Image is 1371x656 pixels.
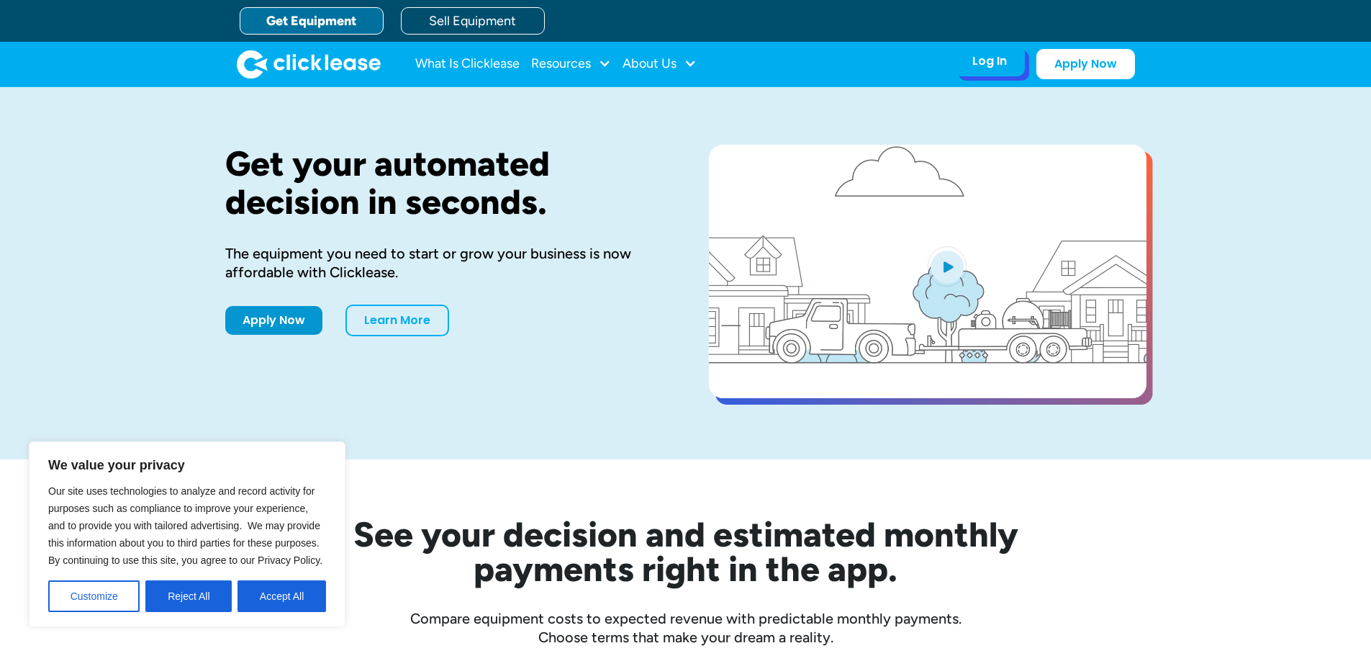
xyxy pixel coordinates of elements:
[237,50,381,78] a: home
[531,50,611,78] div: Resources
[709,145,1146,398] a: open lightbox
[145,580,232,612] button: Reject All
[972,54,1007,68] div: Log In
[401,7,545,35] a: Sell Equipment
[48,457,326,474] p: We value your privacy
[225,609,1146,647] div: Compare equipment costs to expected revenue with predictable monthly payments. Choose terms that ...
[225,306,322,335] a: Apply Now
[48,580,140,612] button: Customize
[29,441,345,627] div: We value your privacy
[237,580,326,612] button: Accept All
[415,50,520,78] a: What Is Clicklease
[1036,49,1135,79] a: Apply Now
[225,244,663,282] div: The equipment you need to start or grow your business is now affordable with Clicklease.
[240,7,384,35] a: Get Equipment
[237,50,381,78] img: Clicklease logo
[283,517,1089,586] h2: See your decision and estimated monthly payments right in the app.
[225,145,663,221] h1: Get your automated decision in seconds.
[928,246,967,287] img: Blue play button logo on a light blue circular background
[48,485,322,566] span: Our site uses technologies to analyze and record activity for purposes such as compliance to impr...
[345,305,449,336] a: Learn More
[623,50,697,78] div: About Us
